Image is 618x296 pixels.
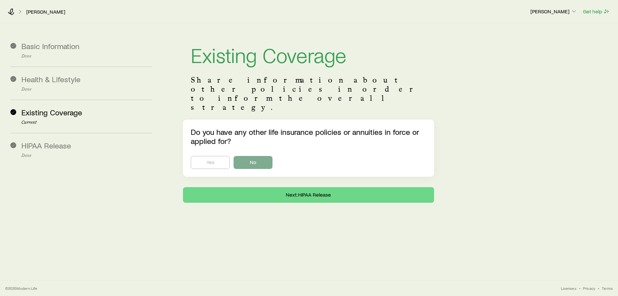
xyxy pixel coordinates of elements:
[583,286,595,291] a: Privacy
[530,8,577,15] p: [PERSON_NAME]
[21,87,152,92] p: Done
[26,9,66,15] a: [PERSON_NAME]
[191,156,230,169] button: Yes
[21,54,152,59] p: Done
[21,120,152,125] p: Current
[21,74,80,84] span: Health & Lifestyle
[21,108,82,117] span: Existing Coverage
[191,127,426,146] p: Do you have any other life insurance policies or annuities in force or applied for?
[561,286,576,291] a: Licenses
[583,8,610,15] button: Get help
[530,8,577,16] button: [PERSON_NAME]
[5,286,38,291] p: © 2025 Modern Life
[579,286,580,291] span: •
[183,187,434,203] button: Next: HIPAA Release
[21,141,71,150] span: HIPAA Release
[21,153,152,158] p: Done
[598,286,599,291] span: •
[191,44,426,65] h1: Existing Coverage
[234,156,273,169] button: No
[21,41,79,51] span: Basic Information
[191,75,426,112] p: Share information about other policies in order to inform the overall strategy.
[602,286,613,291] a: Terms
